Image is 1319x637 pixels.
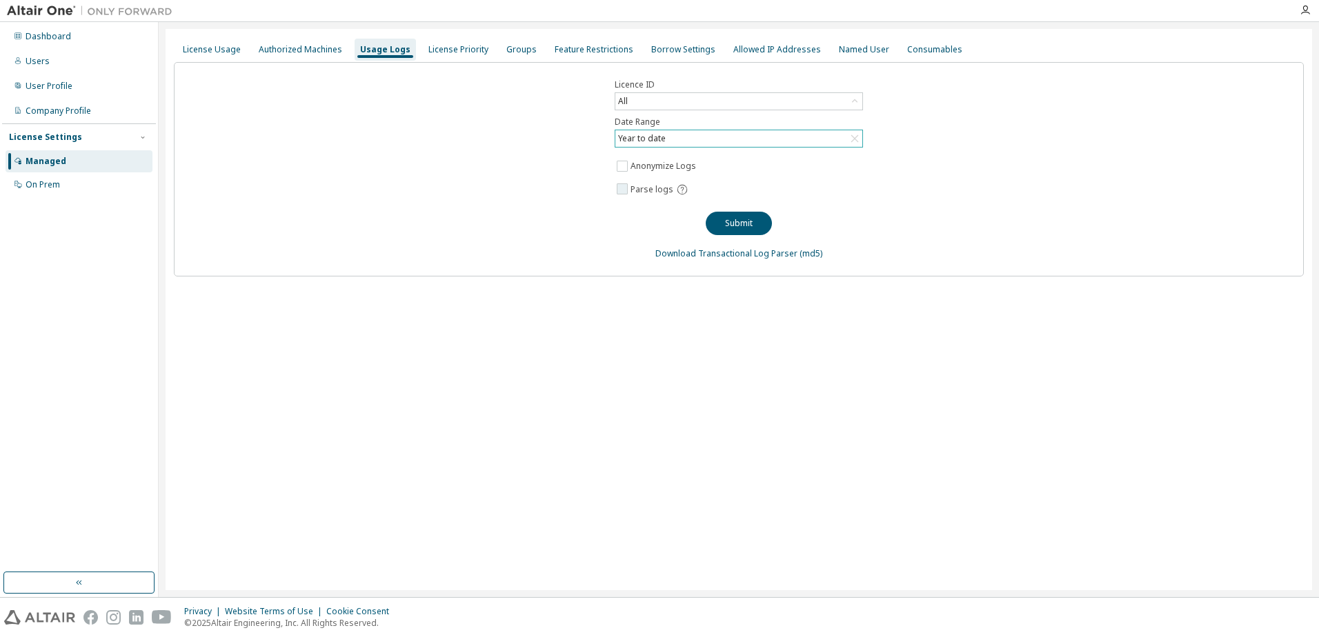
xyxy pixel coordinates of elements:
[615,117,863,128] label: Date Range
[83,610,98,625] img: facebook.svg
[555,44,633,55] div: Feature Restrictions
[26,105,91,117] div: Company Profile
[225,606,326,617] div: Website Terms of Use
[259,44,342,55] div: Authorized Machines
[631,184,673,195] span: Parse logs
[26,81,72,92] div: User Profile
[733,44,821,55] div: Allowed IP Addresses
[428,44,488,55] div: License Priority
[839,44,889,55] div: Named User
[184,617,397,629] p: © 2025 Altair Engineering, Inc. All Rights Reserved.
[655,247,797,259] a: Download Transactional Log Parser
[4,610,75,625] img: altair_logo.svg
[183,44,241,55] div: License Usage
[616,131,668,146] div: Year to date
[651,44,715,55] div: Borrow Settings
[360,44,410,55] div: Usage Logs
[129,610,143,625] img: linkedin.svg
[907,44,962,55] div: Consumables
[615,130,862,147] div: Year to date
[326,606,397,617] div: Cookie Consent
[106,610,121,625] img: instagram.svg
[152,610,172,625] img: youtube.svg
[26,31,71,42] div: Dashboard
[184,606,225,617] div: Privacy
[26,56,50,67] div: Users
[506,44,537,55] div: Groups
[26,179,60,190] div: On Prem
[800,247,822,259] a: (md5)
[706,212,772,235] button: Submit
[26,156,66,167] div: Managed
[7,4,179,18] img: Altair One
[9,132,82,143] div: License Settings
[616,94,630,109] div: All
[615,79,863,90] label: Licence ID
[615,93,862,110] div: All
[631,158,699,174] label: Anonymize Logs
